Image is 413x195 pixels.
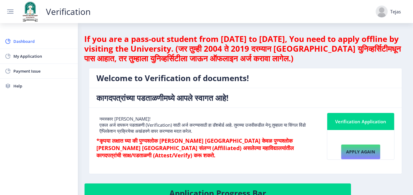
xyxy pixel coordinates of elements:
div: Verification Application [335,118,387,125]
h6: *कृपया लक्षात घ्या की पुण्यश्लोक [PERSON_NAME] [GEOGRAPHIC_DATA] केवळ पुण्यश्लोक [PERSON_NAME] [G... [96,137,318,159]
h4: If you are a pass-out student from [DATE] to [DATE], You need to apply offline by visiting the Un... [84,34,407,63]
span: Payment Issue [13,67,73,75]
p: नमस्कार [PERSON_NAME]! एकल अर्ज वापरून पडताळणी (Verification) साठी अर्ज करण्यासाठी हा डॅशबोर्ड आह... [99,116,315,134]
img: solapur_logo.png [21,1,40,22]
a: Verification [40,9,97,15]
button: Apply again [341,144,380,159]
span: My Application [13,53,73,60]
span: Help [13,82,73,90]
div: Tejas [390,9,401,15]
span: Dashboard [13,38,73,45]
h4: Welcome to Verification of documents! [96,73,394,83]
h4: कागदपत्रांच्या पडताळणीमध्ये आपले स्वागत आहे! [96,93,394,103]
